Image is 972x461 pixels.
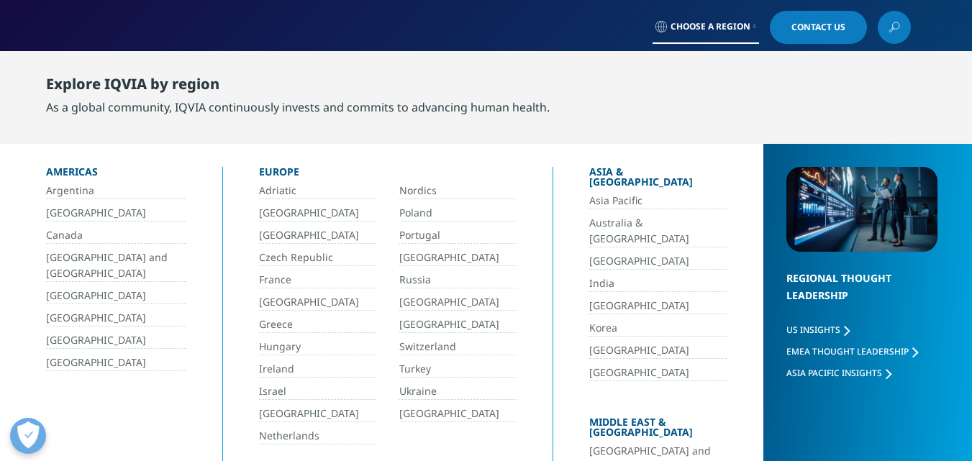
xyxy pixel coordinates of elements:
[259,294,376,311] a: [GEOGRAPHIC_DATA]
[46,332,186,349] a: [GEOGRAPHIC_DATA]
[259,383,376,400] a: Israel
[259,406,376,422] a: [GEOGRAPHIC_DATA]
[259,339,376,355] a: Hungary
[589,365,727,381] a: [GEOGRAPHIC_DATA]
[399,183,517,199] a: Nordics
[399,316,517,333] a: [GEOGRAPHIC_DATA]
[589,342,727,359] a: [GEOGRAPHIC_DATA]
[259,316,376,333] a: Greece
[183,50,911,118] nav: Primary
[259,183,376,199] a: Adriatic
[589,298,727,314] a: [GEOGRAPHIC_DATA]
[46,310,186,327] a: [GEOGRAPHIC_DATA]
[46,250,186,282] a: [GEOGRAPHIC_DATA] and [GEOGRAPHIC_DATA]
[399,383,517,400] a: Ukraine
[671,21,750,32] span: Choose a Region
[46,183,186,199] a: Argentina
[259,250,376,266] a: Czech Republic
[791,23,845,32] span: Contact Us
[399,250,517,266] a: [GEOGRAPHIC_DATA]
[786,345,909,357] span: EMEA Thought Leadership
[786,167,937,252] img: 2093_analyzing-data-using-big-screen-display-and-laptop.png
[399,339,517,355] a: Switzerland
[786,270,937,322] div: Regional Thought Leadership
[46,167,186,183] div: Americas
[46,99,550,116] div: As a global community, IQVIA continuously invests and commits to advancing human health.
[10,418,46,454] button: Abrir preferencias
[589,320,727,337] a: Korea
[259,167,517,183] div: Europe
[786,324,850,336] a: US Insights
[259,272,376,288] a: France
[589,275,727,292] a: India
[589,215,727,247] a: Australia & [GEOGRAPHIC_DATA]
[259,361,376,378] a: Ireland
[399,361,517,378] a: Turkey
[259,428,376,444] a: Netherlands
[786,324,840,336] span: US Insights
[399,205,517,222] a: Poland
[399,272,517,288] a: Russia
[46,205,186,222] a: [GEOGRAPHIC_DATA]
[399,406,517,422] a: [GEOGRAPHIC_DATA]
[399,227,517,244] a: Portugal
[589,417,727,443] div: Middle East & [GEOGRAPHIC_DATA]
[786,345,918,357] a: EMEA Thought Leadership
[46,227,186,244] a: Canada
[399,294,517,311] a: [GEOGRAPHIC_DATA]
[46,355,186,371] a: [GEOGRAPHIC_DATA]
[259,205,376,222] a: [GEOGRAPHIC_DATA]
[589,167,727,193] div: Asia & [GEOGRAPHIC_DATA]
[786,367,882,379] span: Asia Pacific Insights
[770,11,867,44] a: Contact Us
[589,253,727,270] a: [GEOGRAPHIC_DATA]
[46,288,186,304] a: [GEOGRAPHIC_DATA]
[589,193,727,209] a: Asia Pacific
[786,367,891,379] a: Asia Pacific Insights
[259,227,376,244] a: [GEOGRAPHIC_DATA]
[46,76,550,99] div: Explore IQVIA by region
